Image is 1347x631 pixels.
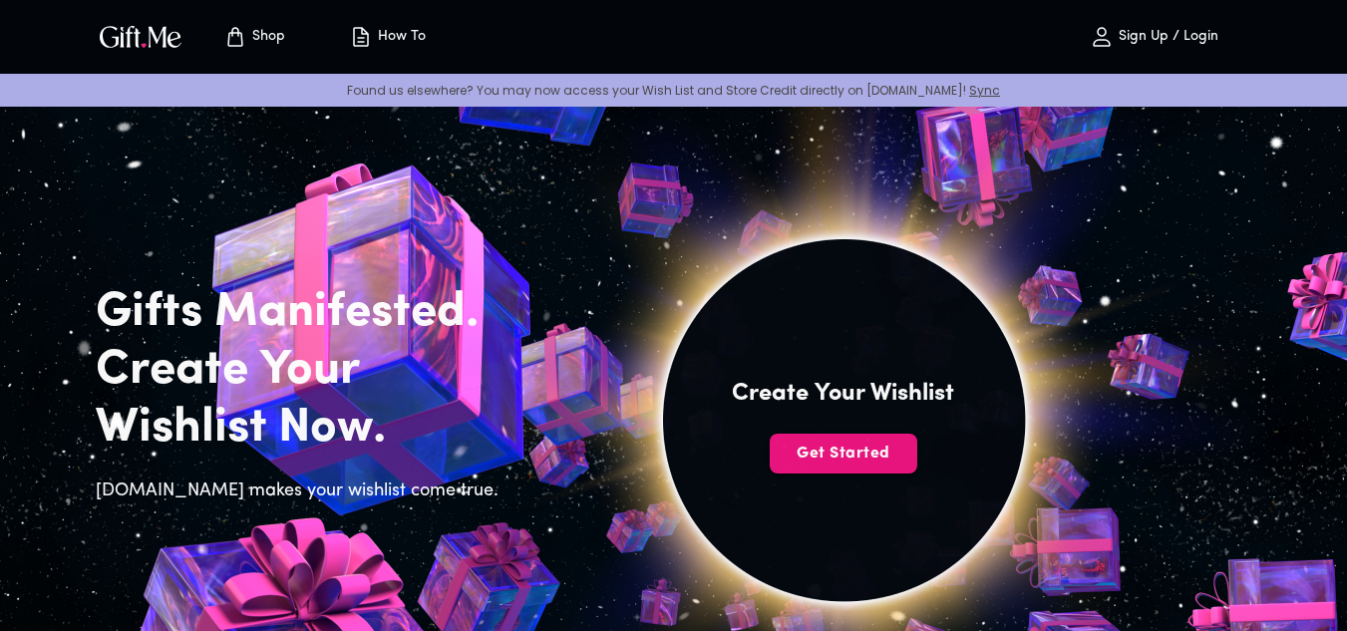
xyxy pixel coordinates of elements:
[1055,5,1254,69] button: Sign Up / Login
[770,434,917,473] button: Get Started
[770,443,917,465] span: Get Started
[732,378,954,410] h4: Create Your Wishlist
[94,25,187,49] button: GiftMe Logo
[349,25,373,49] img: how-to.svg
[969,82,1000,99] a: Sync
[247,29,285,46] p: Shop
[96,284,510,342] h2: Gifts Manifested.
[96,477,510,505] h6: [DOMAIN_NAME] makes your wishlist come true.
[96,342,510,400] h2: Create Your
[1114,29,1218,46] p: Sign Up / Login
[333,5,443,69] button: How To
[373,29,426,46] p: How To
[16,82,1331,99] p: Found us elsewhere? You may now access your Wish List and Store Credit directly on [DOMAIN_NAME]!
[199,5,309,69] button: Store page
[96,22,185,51] img: GiftMe Logo
[96,400,510,458] h2: Wishlist Now.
